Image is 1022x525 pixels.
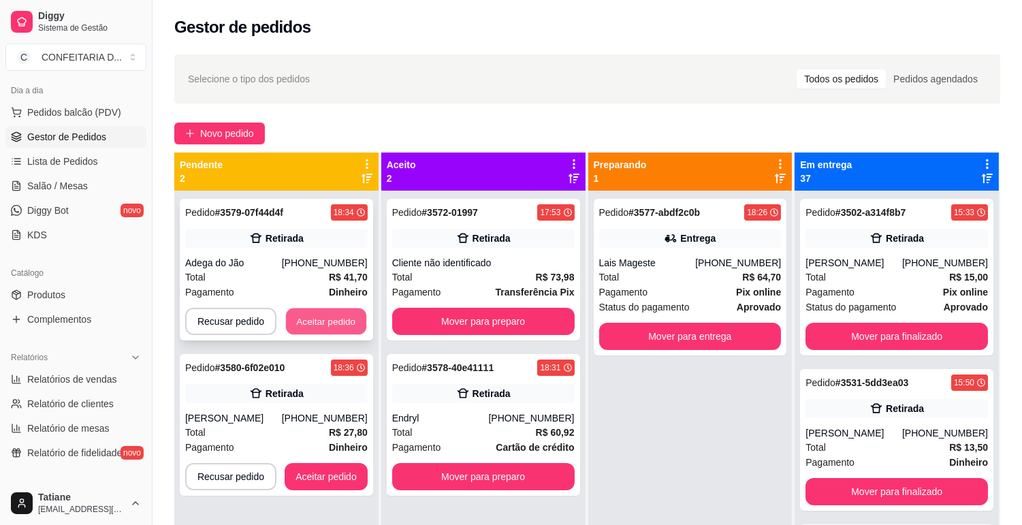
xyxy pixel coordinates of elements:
[805,455,855,470] span: Pagamento
[5,480,146,502] div: Gerenciar
[594,172,647,185] p: 1
[496,287,575,298] strong: Transferência Pix
[185,270,206,285] span: Total
[599,285,648,300] span: Pagamento
[599,300,690,315] span: Status do pagamento
[42,50,122,64] div: CONFEITARIA D ...
[17,50,31,64] span: C
[285,463,368,490] button: Aceitar pedido
[954,207,974,218] div: 15:33
[736,287,781,298] strong: Pix online
[27,372,117,386] span: Relatórios de vendas
[392,411,489,425] div: Endryl
[27,155,98,168] span: Lista de Pedidos
[282,411,368,425] div: [PHONE_NUMBER]
[742,272,781,283] strong: R$ 64,70
[387,172,416,185] p: 2
[886,232,924,245] div: Retirada
[329,287,368,298] strong: Dinheiro
[805,478,988,505] button: Mover para finalizado
[944,302,988,313] strong: aprovado
[540,207,560,218] div: 17:53
[599,207,629,218] span: Pedido
[188,71,310,86] span: Selecione o tipo dos pedidos
[27,288,65,302] span: Produtos
[392,440,441,455] span: Pagamento
[805,377,835,388] span: Pedido
[599,323,782,350] button: Mover para entrega
[954,377,974,388] div: 15:50
[886,402,924,415] div: Retirada
[5,200,146,221] a: Diggy Botnovo
[27,228,47,242] span: KDS
[11,352,48,363] span: Relatórios
[27,421,110,435] span: Relatório de mesas
[392,362,422,373] span: Pedido
[180,172,223,185] p: 2
[27,179,88,193] span: Salão / Mesas
[805,426,902,440] div: [PERSON_NAME]
[536,427,575,438] strong: R$ 60,92
[27,313,91,326] span: Complementos
[5,80,146,101] div: Dia a dia
[800,158,852,172] p: Em entrega
[805,270,826,285] span: Total
[805,207,835,218] span: Pedido
[5,368,146,390] a: Relatórios de vendas
[27,204,69,217] span: Diggy Bot
[835,207,906,218] strong: # 3502-a314f8b7
[286,308,366,335] button: Aceitar pedido
[628,207,700,218] strong: # 3577-abdf2c0b
[266,387,304,400] div: Retirada
[387,158,416,172] p: Aceito
[473,387,511,400] div: Retirada
[421,362,494,373] strong: # 3578-40e41111
[27,397,114,411] span: Relatório de clientes
[185,285,234,300] span: Pagamento
[5,417,146,439] a: Relatório de mesas
[737,302,781,313] strong: aprovado
[488,411,574,425] div: [PHONE_NUMBER]
[747,207,767,218] div: 18:26
[185,362,215,373] span: Pedido
[943,287,988,298] strong: Pix online
[797,69,886,89] div: Todos os pedidos
[949,442,988,453] strong: R$ 13,50
[392,207,422,218] span: Pedido
[185,256,282,270] div: Adega do Jão
[805,300,896,315] span: Status do pagamento
[185,440,234,455] span: Pagamento
[902,426,988,440] div: [PHONE_NUMBER]
[392,270,413,285] span: Total
[5,284,146,306] a: Produtos
[421,207,478,218] strong: # 3572-01997
[392,285,441,300] span: Pagamento
[392,308,575,335] button: Mover para preparo
[5,308,146,330] a: Complementos
[5,393,146,415] a: Relatório de clientes
[805,285,855,300] span: Pagamento
[5,126,146,148] a: Gestor de Pedidos
[334,362,354,373] div: 18:36
[27,130,106,144] span: Gestor de Pedidos
[5,44,146,71] button: Select a team
[5,442,146,464] a: Relatório de fidelidadenovo
[536,272,575,283] strong: R$ 73,98
[5,487,146,520] button: Tatiane[EMAIL_ADDRESS][DOMAIN_NAME]
[185,411,282,425] div: [PERSON_NAME]
[599,256,696,270] div: Lais Mageste
[185,129,195,138] span: plus
[800,172,852,185] p: 37
[185,463,276,490] button: Recusar pedido
[5,224,146,246] a: KDS
[392,425,413,440] span: Total
[392,463,575,490] button: Mover para preparo
[5,5,146,38] a: DiggySistema de Gestão
[215,362,285,373] strong: # 3580-6f02e010
[329,272,368,283] strong: R$ 41,70
[5,175,146,197] a: Salão / Mesas
[266,232,304,245] div: Retirada
[886,69,985,89] div: Pedidos agendados
[38,22,141,33] span: Sistema de Gestão
[215,207,283,218] strong: # 3579-07f44d4f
